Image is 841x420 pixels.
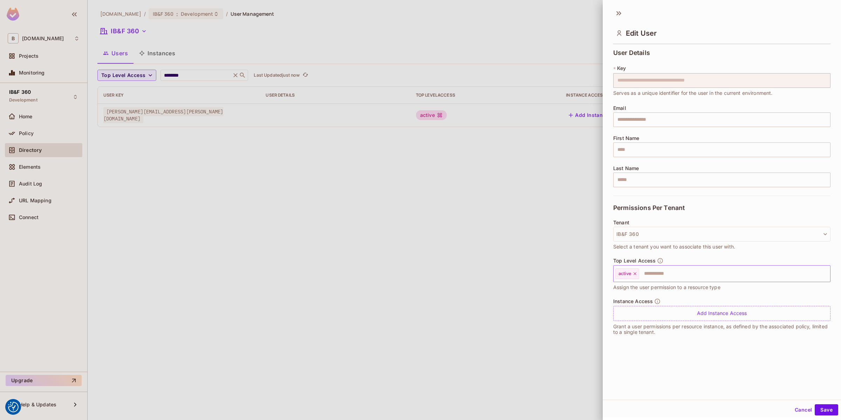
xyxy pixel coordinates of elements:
span: Key [617,65,626,71]
button: IB&F 360 [613,227,830,241]
span: Email [613,105,626,111]
div: active [615,268,639,279]
div: Add Instance Access [613,306,830,321]
span: Permissions Per Tenant [613,204,685,211]
span: User Details [613,49,650,56]
span: active [618,271,631,276]
p: Grant a user permissions per resource instance, as defined by the associated policy, limited to a... [613,324,830,335]
span: First Name [613,135,640,141]
img: Revisit consent button [8,402,19,412]
span: Serves as a unique identifier for the user in the current environment. [613,89,773,97]
span: Top Level Access [613,258,656,264]
span: Select a tenant you want to associate this user with. [613,243,735,251]
span: Assign the user permission to a resource type [613,283,720,291]
button: Cancel [792,404,815,415]
button: Save [815,404,838,415]
span: Edit User [626,29,657,37]
button: Consent Preferences [8,402,19,412]
button: Open [827,273,828,274]
span: Tenant [613,220,629,225]
span: Last Name [613,166,639,171]
span: Instance Access [613,299,653,304]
